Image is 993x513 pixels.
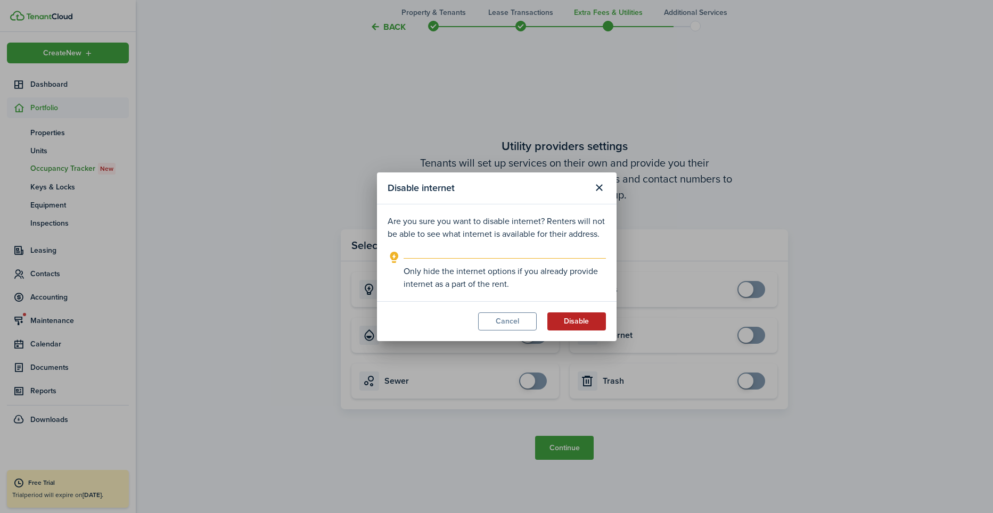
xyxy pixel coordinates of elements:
[388,178,588,198] modal-title: Disable internet
[388,251,401,264] i: outline
[590,179,609,197] button: Close modal
[478,312,537,330] button: Cancel
[404,265,606,291] explanation-description: Only hide the internet options if you already provide internet as a part of the rent.
[388,215,606,241] p: Are you sure you want to disable internet? Renters will not be able to see what internet is avail...
[547,312,606,330] button: Disable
